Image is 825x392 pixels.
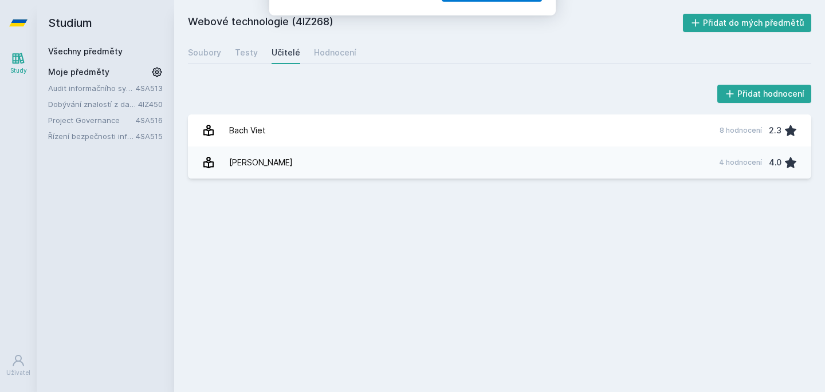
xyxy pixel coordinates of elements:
div: 4 hodnocení [719,158,762,167]
div: [PERSON_NAME] dostávat tipy ohledně studia, nových testů, hodnocení učitelů a předmětů? [329,14,542,40]
a: Řízení bezpečnosti informačních systémů [48,130,136,142]
a: Dobývání znalostí z databází [48,98,138,110]
div: [PERSON_NAME] [229,151,293,174]
a: Uživatel [2,348,34,383]
div: 4.0 [769,151,781,174]
a: Bach Viet 8 hodnocení 2.3 [188,114,811,146]
a: 4SA515 [136,132,163,141]
button: Jasně, jsem pro [442,60,542,88]
a: 4SA516 [136,116,163,125]
a: Project Governance [48,114,136,126]
img: notification icon [283,14,329,60]
div: 8 hodnocení [720,126,762,135]
div: 2.3 [769,119,781,142]
div: Uživatel [6,369,30,377]
a: 4IZ450 [138,100,163,109]
button: Ne [394,60,435,88]
a: [PERSON_NAME] 4 hodnocení 4.0 [188,146,811,179]
div: Bach Viet [229,119,266,142]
